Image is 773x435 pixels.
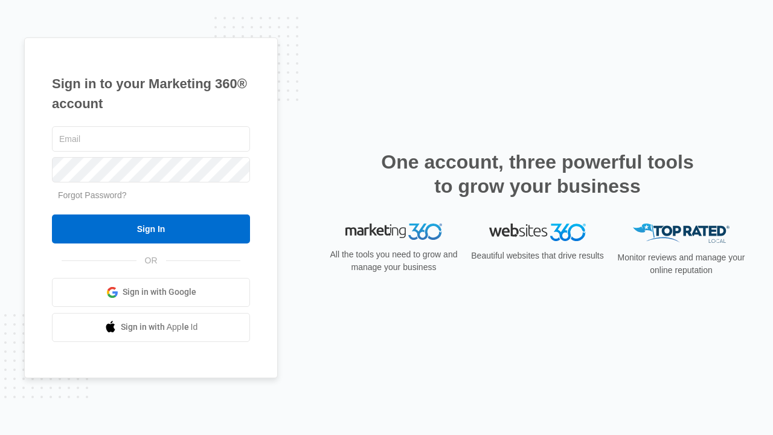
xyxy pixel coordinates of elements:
[52,74,250,114] h1: Sign in to your Marketing 360® account
[345,224,442,240] img: Marketing 360
[52,126,250,152] input: Email
[121,321,198,333] span: Sign in with Apple Id
[614,251,749,277] p: Monitor reviews and manage your online reputation
[377,150,698,198] h2: One account, three powerful tools to grow your business
[52,313,250,342] a: Sign in with Apple Id
[633,224,730,243] img: Top Rated Local
[52,214,250,243] input: Sign In
[489,224,586,241] img: Websites 360
[123,286,196,298] span: Sign in with Google
[326,248,461,274] p: All the tools you need to grow and manage your business
[470,250,605,262] p: Beautiful websites that drive results
[58,190,127,200] a: Forgot Password?
[136,254,166,267] span: OR
[52,278,250,307] a: Sign in with Google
